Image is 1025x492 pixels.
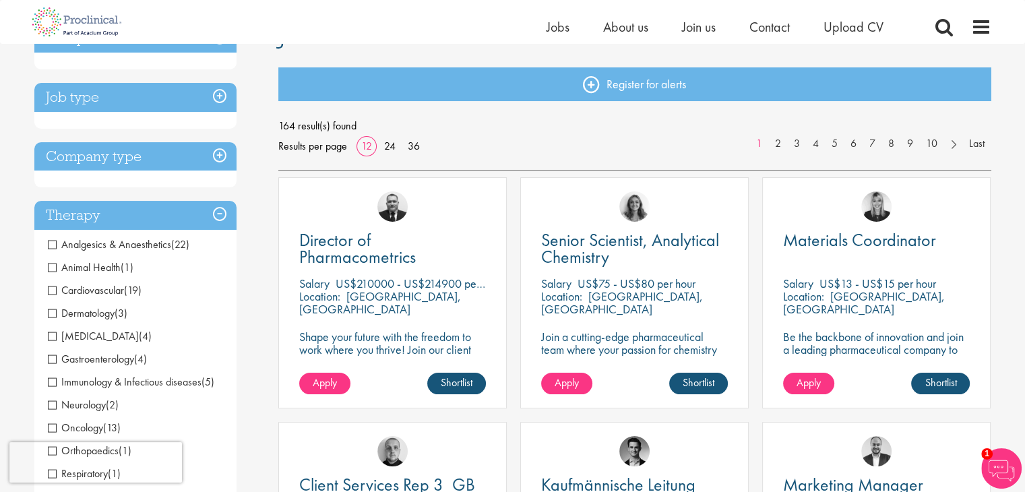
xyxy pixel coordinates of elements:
[356,139,377,153] a: 12
[682,18,716,36] a: Join us
[541,288,582,304] span: Location:
[981,448,1022,489] img: Chatbot
[299,228,416,268] span: Director of Pharmacometrics
[783,276,813,291] span: Salary
[48,237,171,251] span: Analgesics & Anaesthetics
[669,373,728,394] a: Shortlist
[278,116,991,136] span: 164 result(s) found
[48,375,214,389] span: Immunology & Infectious diseases
[106,398,119,412] span: (2)
[783,373,834,394] a: Apply
[134,352,147,366] span: (4)
[103,421,121,435] span: (13)
[48,352,134,366] span: Gastroenterology
[783,228,936,251] span: Materials Coordinator
[278,67,991,101] a: Register for alerts
[299,288,340,304] span: Location:
[336,276,513,291] p: US$210000 - US$214900 per annum
[541,276,571,291] span: Salary
[48,329,139,343] span: [MEDICAL_DATA]
[981,448,993,460] span: 1
[48,237,189,251] span: Analgesics & Anaesthetics
[541,228,719,268] span: Senior Scientist, Analytical Chemistry
[121,260,133,274] span: (1)
[578,276,695,291] p: US$75 - US$80 per hour
[48,421,103,435] span: Oncology
[749,136,769,152] a: 1
[427,373,486,394] a: Shortlist
[48,352,147,366] span: Gastroenterology
[48,260,121,274] span: Animal Health
[403,139,425,153] a: 36
[861,436,892,466] img: Aitor Melia
[797,375,821,390] span: Apply
[48,283,124,297] span: Cardiovascular
[34,83,237,112] h3: Job type
[541,373,592,394] a: Apply
[278,136,347,156] span: Results per page
[48,398,119,412] span: Neurology
[619,436,650,466] a: Max Slevogt
[171,237,189,251] span: (22)
[48,306,127,320] span: Dermatology
[541,288,703,317] p: [GEOGRAPHIC_DATA], [GEOGRAPHIC_DATA]
[861,191,892,222] img: Janelle Jones
[900,136,920,152] a: 9
[911,373,970,394] a: Shortlist
[749,18,790,36] a: Contact
[48,329,152,343] span: Diabetes
[825,136,844,152] a: 5
[919,136,944,152] a: 10
[34,201,237,230] h3: Therapy
[139,329,152,343] span: (4)
[9,442,182,483] iframe: reCAPTCHA
[806,136,826,152] a: 4
[48,306,115,320] span: Dermatology
[48,283,142,297] span: Cardiovascular
[115,306,127,320] span: (3)
[768,136,788,152] a: 2
[299,276,330,291] span: Salary
[787,136,807,152] a: 3
[377,191,408,222] img: Jakub Hanas
[555,375,579,390] span: Apply
[124,283,142,297] span: (19)
[881,136,901,152] a: 8
[34,142,237,171] h3: Company type
[201,375,214,389] span: (5)
[299,232,486,266] a: Director of Pharmacometrics
[603,18,648,36] a: About us
[541,232,728,266] a: Senior Scientist, Analytical Chemistry
[377,436,408,466] img: Harry Budge
[863,136,882,152] a: 7
[299,373,350,394] a: Apply
[48,398,106,412] span: Neurology
[819,276,936,291] p: US$13 - US$15 per hour
[313,375,337,390] span: Apply
[619,191,650,222] img: Jackie Cerchio
[824,18,883,36] a: Upload CV
[783,288,824,304] span: Location:
[783,232,970,249] a: Materials Coordinator
[547,18,569,36] a: Jobs
[541,330,728,381] p: Join a cutting-edge pharmaceutical team where your passion for chemistry will help shape the futu...
[783,330,970,381] p: Be the backbone of innovation and join a leading pharmaceutical company to help keep life-changin...
[844,136,863,152] a: 6
[379,139,400,153] a: 24
[299,288,461,317] p: [GEOGRAPHIC_DATA], [GEOGRAPHIC_DATA]
[48,375,201,389] span: Immunology & Infectious diseases
[783,288,945,317] p: [GEOGRAPHIC_DATA], [GEOGRAPHIC_DATA]
[48,260,133,274] span: Animal Health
